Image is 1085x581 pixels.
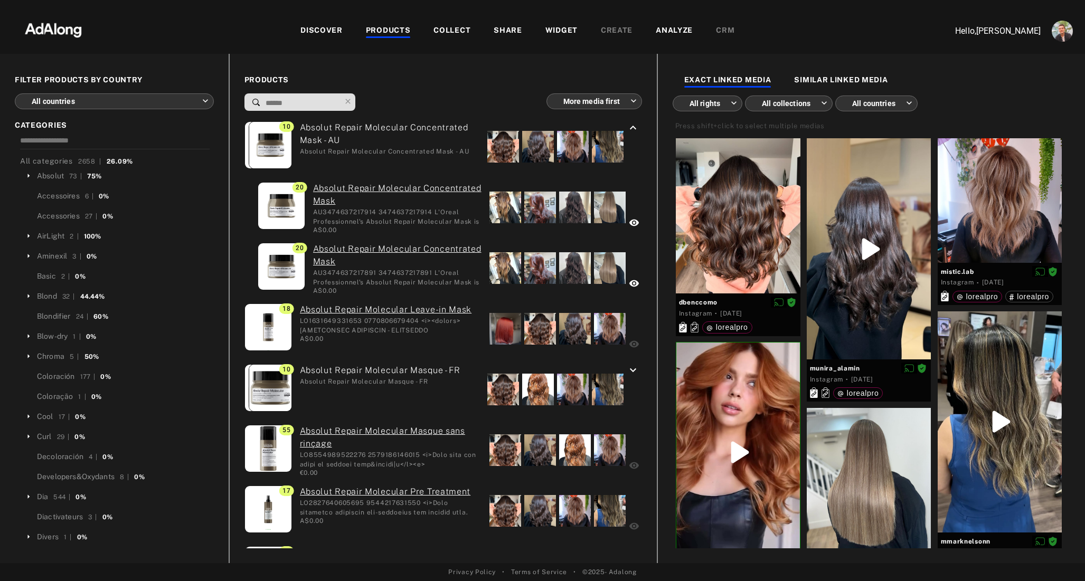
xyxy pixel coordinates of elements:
span: • [573,567,576,577]
div: lorealpro [837,389,879,397]
div: Accessoires [37,191,80,202]
iframe: Chat Widget [1032,530,1085,581]
div: 2 | [70,232,79,241]
div: 0% [99,192,109,201]
div: 3 | [72,252,81,261]
div: FR3474637153489 3474637153489 <p>Pour tous les types de cheveux abim&eacute|s</p><p>[D&Eacute|COU... [300,450,482,468]
div: 1 | [64,532,72,542]
div: Chroma [37,351,64,362]
span: · [846,375,848,384]
div: 60% [93,312,108,321]
a: (ada-lorealpro-3416) Absolut Repair Molecular Concentrated Mask: AU3474637217891 3474637217891 L'... [313,243,482,268]
div: 44.44% [80,292,105,301]
span: 55 [279,425,294,435]
div: Cool [37,411,53,422]
div: 0% [102,512,112,522]
div: AU3474637217891 3474637217891 L'Oreal Professionnel's Absolut Repair Molecular Mask is formulated... [313,268,482,286]
span: 10 [279,121,294,132]
img: 63233d7d88ed69de3c212112c67096b6.png [7,13,100,45]
div: A$0.00 [300,334,482,344]
div: 0% [87,252,97,261]
div: 0% [75,272,85,281]
div: 5 | [70,352,79,361]
span: Rights agreed [787,298,796,306]
span: © 2025 - Adalong [582,567,637,577]
time: 2025-02-19T18:55:41.000Z [851,376,873,383]
span: lorealpro [847,389,879,397]
span: lorealpro [716,323,748,331]
span: · [715,309,718,318]
div: SIMILAR LINKED MEDIA [794,74,888,87]
div: lorealpro [1009,293,1049,300]
button: Disable diffusion on this media [901,363,917,374]
div: A$0.00 [300,516,482,526]
div: 8 | [120,472,129,482]
button: Disable diffusion on this media [771,297,787,308]
div: CREATE [601,25,633,37]
div: Decoloración [37,451,83,462]
img: ARM_Masque%20500ml.jpg [245,365,291,411]
div: 177 | [80,372,96,382]
div: Diactivateurs [37,511,83,522]
div: AirLight [37,231,64,242]
a: Terms of Service [511,567,567,577]
div: AU3474637217914 3474637217914 L'Oreal Professionnel's Absolut Repair Molecular Mask is formulated... [313,207,482,225]
div: 0% [77,532,87,542]
img: 3474637153618_EN_1_JPG.jpg [233,486,303,532]
div: Accessories [37,211,80,222]
span: 20 [293,182,307,193]
div: 4 | [89,452,98,462]
div: 6 | [85,192,94,201]
button: Disable diffusion on this media [1032,266,1048,277]
img: ARM_Masque%20250ml.jpg [247,365,294,411]
div: 0% [86,332,96,341]
div: All rights [682,89,737,117]
div: Press shift+click to select multiple medias [675,121,825,131]
div: Coloración [37,371,75,382]
div: 17 | [59,412,70,422]
div: 29 | [57,432,70,442]
span: dbenccomo [679,298,797,307]
div: Blond [37,291,57,302]
div: 2658 | [78,157,101,166]
div: 0% [74,432,84,442]
a: (ada-lorealpro-18) Absolut Repair Molecular Masque sans rinçage: FR3474637153489 3474637153489 <p... [300,425,482,450]
time: 2025-03-13T23:50:59.000Z [720,310,742,317]
div: Developers&Oxydants [37,471,115,482]
div: 75% [87,172,101,181]
div: 0% [91,392,101,402]
div: 0% [75,412,85,422]
span: mistic.lab [941,267,1059,277]
button: Account settings [1049,18,1075,44]
div: A$0.00 [313,225,482,235]
time: 2025-01-02T13:51:19.000Z [982,279,1004,286]
div: A$0.00 [313,286,482,296]
div: ANALYZE [656,25,693,37]
div: Divers [37,531,59,542]
div: Instagram [810,375,843,384]
div: Absolut Repair Molecular Masque - FR [300,377,460,386]
svg: Similar products linked [691,322,699,332]
div: Instagram [941,278,974,287]
div: All categories [20,156,133,167]
div: 73 | [69,172,82,181]
div: Basic [37,271,56,282]
span: 18 [279,303,294,314]
svg: Similar products linked [822,387,829,398]
div: 544 | [53,492,70,502]
div: More media first [556,87,637,115]
span: lorealpro [966,292,998,301]
span: mmarknelsonn [941,537,1059,546]
span: 10 [279,364,294,375]
div: CRM [716,25,734,37]
img: 3474637153496_EN_1_JPG.jpg [233,304,303,350]
div: WIDGET [545,25,578,37]
a: Privacy Policy [448,567,496,577]
div: 0% [100,372,110,382]
span: FILTER PRODUCTS BY COUNTRY [15,74,214,85]
a: (ada-lorealpro-966) Absolut Repair Molecular Leave-in Mask: AU3474637153496 3474637153496 <p><str... [300,303,482,316]
div: lorealpro [706,323,748,331]
div: All countries [845,89,912,117]
span: · [977,279,979,287]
